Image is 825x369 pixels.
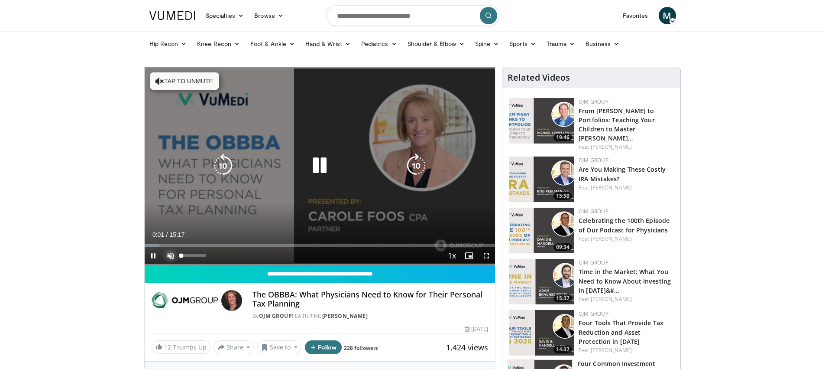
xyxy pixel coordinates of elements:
[509,259,574,304] img: cfc453be-3f74-41d3-a301-0743b7c46f05.150x105_q85_crop-smart_upscale.jpg
[591,184,632,191] a: [PERSON_NAME]
[145,67,495,265] video-js: Video Player
[591,295,632,303] a: [PERSON_NAME]
[591,143,632,150] a: [PERSON_NAME]
[618,7,654,24] a: Favorites
[169,231,184,238] span: 15:17
[252,290,488,309] h4: The OBBBA: What Physicians Need to Know for Their Personal Tax Planning
[553,294,572,302] span: 15:37
[541,35,581,52] a: Trauma
[579,235,673,243] div: Feat.
[145,247,162,265] button: Pause
[591,235,632,242] a: [PERSON_NAME]
[152,340,210,354] a: 12 Thumbs Up
[579,259,608,266] a: OJM Group
[553,134,572,141] span: 19:46
[344,344,378,352] a: 228 followers
[181,254,206,257] div: Volume Level
[504,35,541,52] a: Sports
[402,35,470,52] a: Shoulder & Elbow
[509,98,574,144] img: 282c92bf-9480-4465-9a17-aeac8df0c943.150x105_q85_crop-smart_upscale.jpg
[579,107,655,142] a: From [PERSON_NAME] to Portfolios: Teaching Your Children to Master [PERSON_NAME]…
[579,319,663,345] a: Four Tools That Provide Tax Reduction and Asset Protection in [DATE]
[579,165,666,183] a: Are You Making These Costly IRA Mistakes?
[460,247,478,265] button: Enable picture-in-picture mode
[659,7,676,24] a: M
[152,290,218,311] img: OJM Group
[249,7,289,24] a: Browse
[553,346,572,353] span: 14:37
[446,342,488,353] span: 1,424 views
[478,247,495,265] button: Fullscreen
[580,35,624,52] a: Business
[214,340,254,354] button: Share
[305,340,342,354] button: Follow
[443,247,460,265] button: Playback Rate
[144,35,192,52] a: Hip Recon
[553,192,572,200] span: 15:50
[245,35,300,52] a: Foot & Ankle
[152,231,164,238] span: 0:01
[509,310,574,356] a: 14:37
[252,312,488,320] div: By FEATURING
[553,243,572,251] span: 09:34
[591,346,632,354] a: [PERSON_NAME]
[149,11,195,20] img: VuMedi Logo
[579,143,673,151] div: Feat.
[508,72,570,83] h4: Related Videos
[579,98,608,105] a: OJM Group
[150,72,219,90] button: Tap to unmute
[326,5,499,26] input: Search topics, interventions
[470,35,504,52] a: Spine
[356,35,402,52] a: Pediatrics
[192,35,245,52] a: Knee Recon
[579,208,608,215] a: OJM Group
[221,290,242,311] img: Avatar
[259,312,292,320] a: OJM Group
[257,340,301,354] button: Save to
[509,208,574,253] img: 7438bed5-bde3-4519-9543-24a8eadaa1c2.150x105_q85_crop-smart_upscale.jpg
[166,231,168,238] span: /
[509,98,574,144] a: 19:46
[579,295,673,303] div: Feat.
[162,247,179,265] button: Unmute
[579,216,670,234] a: Celebrating the 100th Episode of Our Podcast for Physicians
[145,244,495,247] div: Progress Bar
[579,157,608,164] a: OJM Group
[201,7,249,24] a: Specialties
[465,325,488,333] div: [DATE]
[509,157,574,202] img: 4b415aee-9520-4d6f-a1e1-8e5e22de4108.150x105_q85_crop-smart_upscale.jpg
[579,310,608,317] a: OJM Group
[300,35,356,52] a: Hand & Wrist
[579,346,673,354] div: Feat.
[509,157,574,202] a: 15:50
[322,312,368,320] a: [PERSON_NAME]
[164,343,171,351] span: 12
[509,310,574,356] img: 6704c0a6-4d74-4e2e-aaba-7698dfbc586a.150x105_q85_crop-smart_upscale.jpg
[579,268,671,294] a: Time in the Market: What You Need to Know About Investing in [DATE]&#…
[509,208,574,253] a: 09:34
[509,259,574,304] a: 15:37
[579,184,673,192] div: Feat.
